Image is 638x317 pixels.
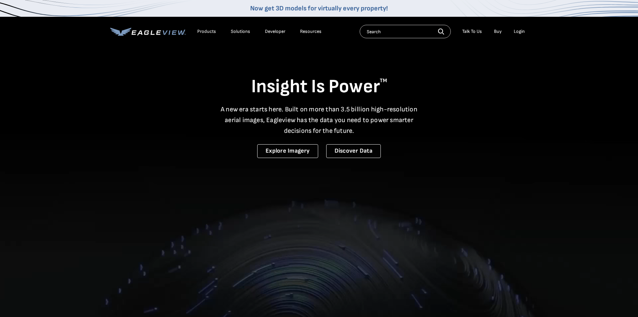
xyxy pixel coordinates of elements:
[494,29,502,35] a: Buy
[231,29,250,35] div: Solutions
[462,29,482,35] div: Talk To Us
[514,29,525,35] div: Login
[110,75,528,99] h1: Insight Is Power
[380,77,387,84] sup: TM
[265,29,285,35] a: Developer
[250,4,388,12] a: Now get 3D models for virtually every property!
[300,29,322,35] div: Resources
[326,144,381,158] a: Discover Data
[360,25,451,38] input: Search
[257,144,318,158] a: Explore Imagery
[197,29,216,35] div: Products
[217,104,422,136] p: A new era starts here. Built on more than 3.5 billion high-resolution aerial images, Eagleview ha...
